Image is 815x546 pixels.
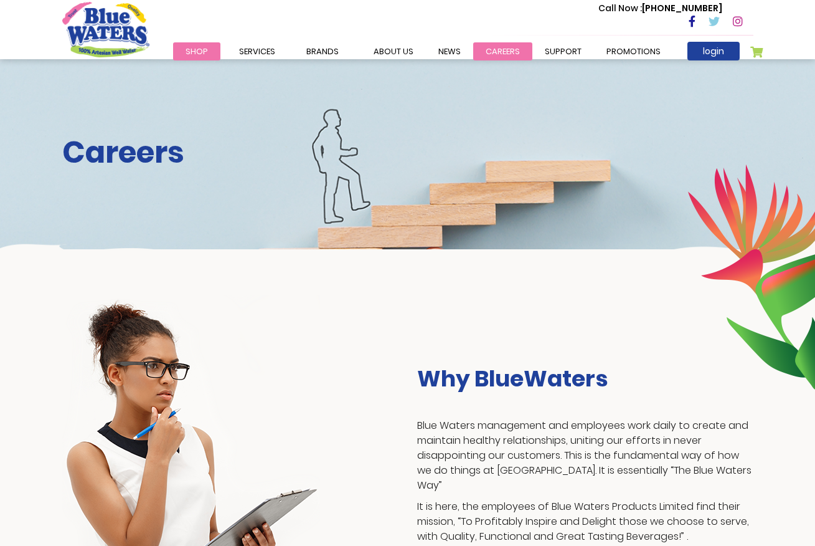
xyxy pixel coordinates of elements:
h3: Why BlueWaters [417,365,753,392]
a: support [532,42,594,60]
span: Shop [186,45,208,57]
img: career-intro-leaves.png [687,164,815,390]
p: Blue Waters management and employees work daily to create and maintain healthy relationships, uni... [417,418,753,493]
a: News [426,42,473,60]
a: store logo [62,2,149,57]
a: about us [361,42,426,60]
a: Promotions [594,42,673,60]
h2: Careers [62,135,753,171]
p: [PHONE_NUMBER] [598,2,722,15]
a: login [687,42,740,60]
a: careers [473,42,532,60]
span: Call Now : [598,2,642,14]
span: Brands [306,45,339,57]
p: It is here, the employees of Blue Waters Products Limited find their mission, “To Profitably Insp... [417,499,753,544]
span: Services [239,45,275,57]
